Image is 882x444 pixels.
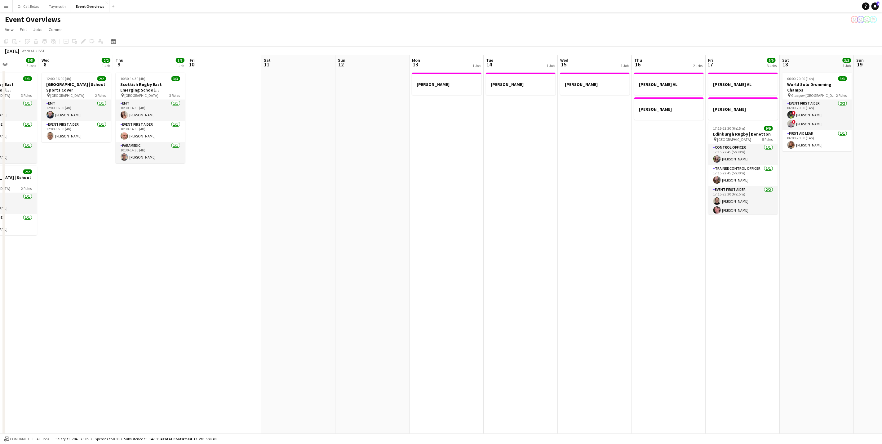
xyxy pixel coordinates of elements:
[31,25,45,34] a: Jobs
[870,16,877,23] app-user-avatar: Operations Manager
[877,2,880,6] span: 2
[71,0,109,12] button: Event Overviews
[20,48,36,53] span: Week 41
[857,16,865,23] app-user-avatar: Operations Team
[5,27,14,32] span: View
[13,0,44,12] button: On Call Rotas
[38,48,45,53] div: BST
[162,437,216,441] span: Total Confirmed £1 285 569.70
[3,436,30,442] button: Confirmed
[10,437,29,441] span: Confirmed
[17,25,29,34] a: Edit
[2,25,16,34] a: View
[46,25,65,34] a: Comms
[863,16,871,23] app-user-avatar: Operations Team
[871,2,879,10] a: 2
[5,48,19,54] div: [DATE]
[851,16,858,23] app-user-avatar: Operations Team
[20,27,27,32] span: Edit
[44,0,71,12] button: Taymouth
[35,437,50,441] span: All jobs
[49,27,63,32] span: Comms
[5,15,61,24] h1: Event Overviews
[33,27,42,32] span: Jobs
[55,437,216,441] div: Salary £1 284 376.85 + Expenses £50.00 + Subsistence £1 142.85 =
